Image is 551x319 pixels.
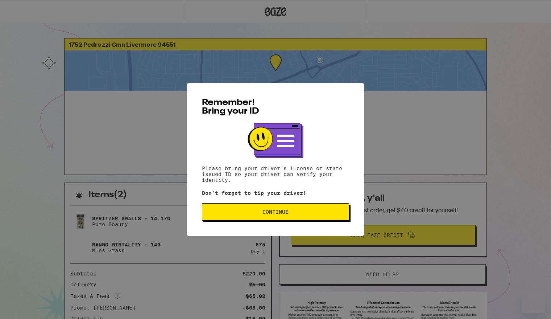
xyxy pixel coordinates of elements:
[202,165,349,183] p: Please bring your driver's license or state issued ID so your driver can verify your identity.
[202,98,259,116] span: Remember! Bring your ID
[202,190,349,196] p: Don't forget to tip your driver!
[202,203,349,221] button: Continue
[522,290,545,313] iframe: Button to launch messaging window
[262,209,289,214] span: Continue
